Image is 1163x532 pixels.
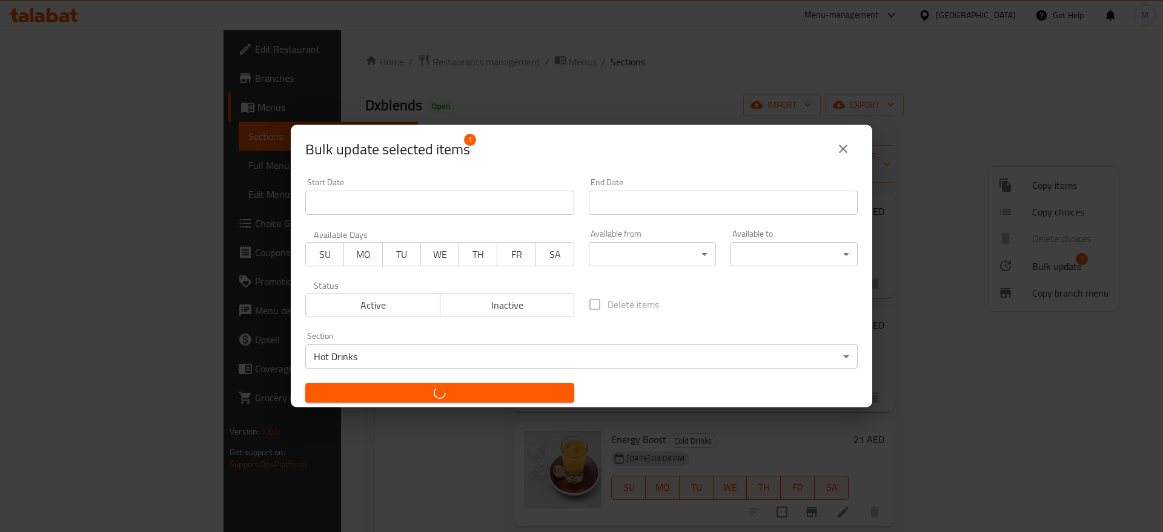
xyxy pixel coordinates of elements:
[311,297,436,314] span: Active
[608,297,659,312] span: Delete items
[343,242,382,266] button: MO
[388,246,416,263] span: TU
[829,134,858,163] button: close
[731,242,858,266] div: ​
[305,293,440,317] button: Active
[464,134,476,146] span: 1
[589,242,716,266] div: ​
[305,140,470,159] span: Selected items count
[382,242,421,266] button: TU
[535,242,574,266] button: SA
[440,293,575,317] button: Inactive
[502,246,531,263] span: FR
[305,344,858,369] div: Hot Drinks
[445,297,570,314] span: Inactive
[305,242,344,266] button: SU
[497,242,535,266] button: FR
[459,242,497,266] button: TH
[311,246,339,263] span: SU
[541,246,569,263] span: SA
[349,246,377,263] span: MO
[464,246,492,263] span: TH
[420,242,459,266] button: WE
[426,246,454,263] span: WE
